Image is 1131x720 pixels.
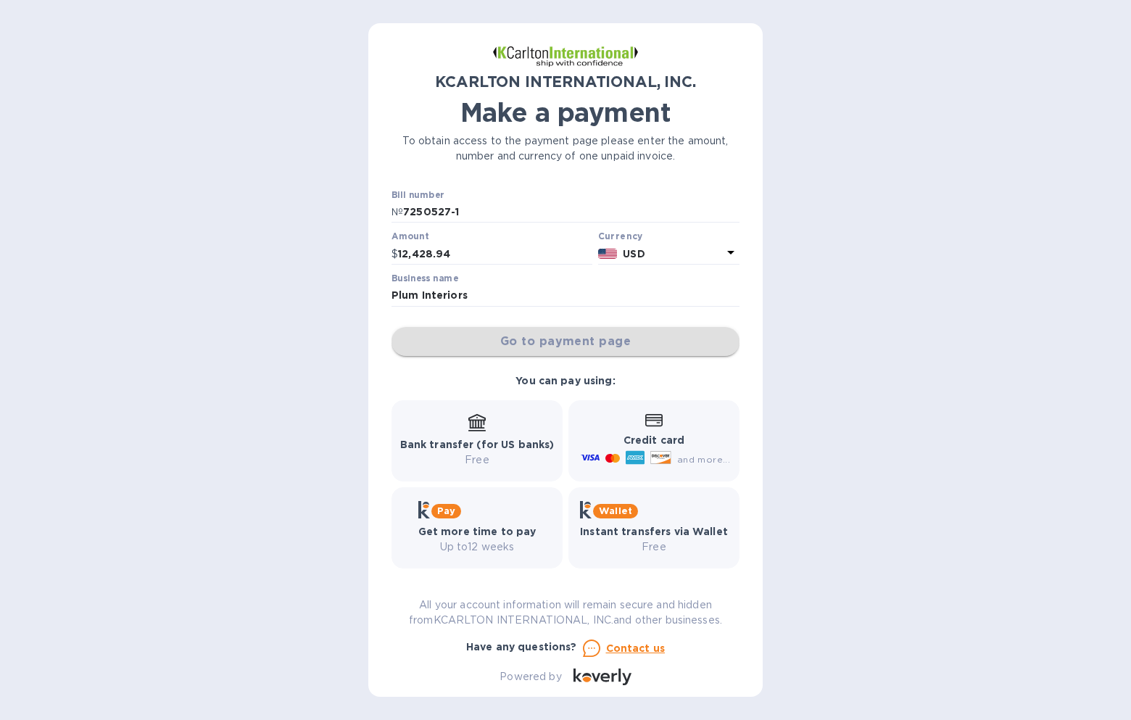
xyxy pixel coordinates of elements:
b: Pay [437,505,455,516]
b: Bank transfer (for US banks) [400,439,555,450]
b: Wallet [599,505,632,516]
p: Free [580,539,728,555]
input: 0.00 [398,243,592,265]
b: You can pay using: [515,375,615,386]
input: Enter bill number [403,202,739,223]
input: Enter business name [391,285,739,307]
label: Business name [391,274,458,283]
p: Powered by [500,669,561,684]
b: Get more time to pay [418,526,536,537]
h1: Make a payment [391,97,739,128]
b: Credit card [623,434,684,446]
p: № [391,204,403,220]
p: $ [391,247,398,262]
b: Currency [598,231,643,241]
p: Up to 12 weeks [418,539,536,555]
b: KCARLTON INTERNATIONAL, INC. [435,73,695,91]
b: USD [623,248,645,260]
p: All your account information will remain secure and hidden from KCARLTON INTERNATIONAL, INC. and ... [391,597,739,628]
img: USD [598,249,618,259]
b: Have any questions? [466,641,577,653]
p: To obtain access to the payment page please enter the amount, number and currency of one unpaid i... [391,133,739,164]
label: Amount [391,233,428,241]
b: Instant transfers via Wallet [580,526,728,537]
u: Contact us [606,642,666,654]
label: Bill number [391,191,444,199]
span: and more... [677,454,730,465]
p: Free [400,452,555,468]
